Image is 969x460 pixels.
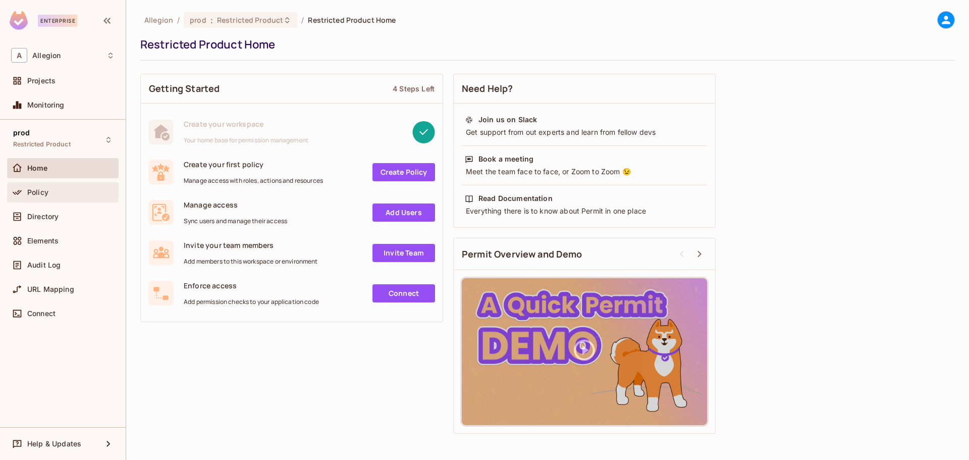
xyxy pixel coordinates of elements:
[184,258,318,266] span: Add members to this workspace or environment
[27,188,48,196] span: Policy
[308,15,396,25] span: Restricted Product Home
[27,213,59,221] span: Directory
[27,310,56,318] span: Connect
[11,48,27,63] span: A
[27,440,81,448] span: Help & Updates
[217,15,283,25] span: Restricted Product
[478,154,533,164] div: Book a meeting
[184,200,287,210] span: Manage access
[10,11,28,30] img: SReyMgAAAABJRU5ErkJggg==
[210,16,213,24] span: :
[372,163,435,181] a: Create Policy
[149,82,220,95] span: Getting Started
[372,244,435,262] a: Invite Team
[393,84,435,93] div: 4 Steps Left
[190,15,206,25] span: prod
[184,298,319,306] span: Add permission checks to your application code
[372,203,435,222] a: Add Users
[184,281,319,290] span: Enforce access
[184,240,318,250] span: Invite your team members
[27,164,48,172] span: Home
[32,52,61,60] span: Workspace: Allegion
[13,129,30,137] span: prod
[462,248,582,261] span: Permit Overview and Demo
[140,37,950,52] div: Restricted Product Home
[465,167,704,177] div: Meet the team face to face, or Zoom to Zoom 😉
[184,217,287,225] span: Sync users and manage their access
[27,77,56,85] span: Projects
[27,237,59,245] span: Elements
[13,140,71,148] span: Restricted Product
[177,15,180,25] li: /
[27,101,65,109] span: Monitoring
[27,261,61,269] span: Audit Log
[478,193,553,203] div: Read Documentation
[478,115,537,125] div: Join us on Slack
[184,160,323,169] span: Create your first policy
[465,206,704,216] div: Everything there is to know about Permit in one place
[465,127,704,137] div: Get support from out experts and learn from fellow devs
[372,284,435,302] a: Connect
[184,177,323,185] span: Manage access with roles, actions and resources
[462,82,513,95] span: Need Help?
[301,15,304,25] li: /
[38,15,77,27] div: Enterprise
[184,136,308,144] span: Your home base for permission management
[184,119,308,129] span: Create your workspace
[27,285,74,293] span: URL Mapping
[144,15,173,25] span: the active workspace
